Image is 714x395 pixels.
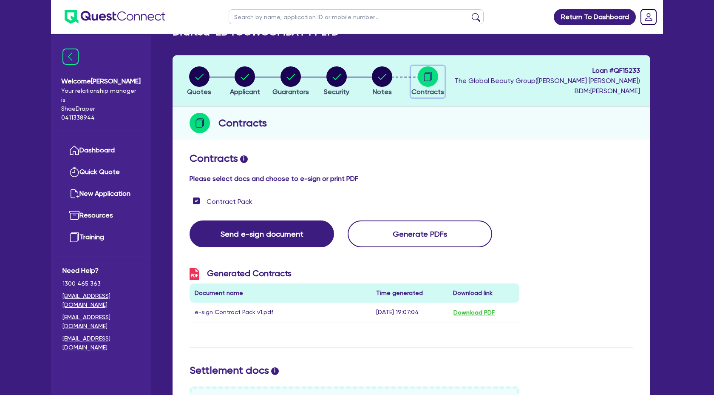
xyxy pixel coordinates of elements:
h4: Please select docs and choose to e-sign or print PDF [190,175,633,183]
button: Download PDF [453,308,495,318]
a: [EMAIL_ADDRESS][DOMAIN_NAME] [62,292,139,309]
span: The Global Beauty Group ( [PERSON_NAME] [PERSON_NAME] ) [454,77,640,85]
a: New Application [62,183,139,205]
span: Security [324,88,349,96]
img: icon-pdf [190,268,199,280]
th: Time generated [371,283,448,303]
a: Return To Dashboard [554,9,636,25]
a: Quick Quote [62,161,139,183]
a: [EMAIL_ADDRESS][DOMAIN_NAME] [62,313,139,331]
img: training [69,232,79,242]
td: e-sign Contract Pack v1.pdf [190,303,371,323]
button: Contracts [411,66,445,97]
button: Generate PDFs [348,220,492,247]
button: Guarantors [272,66,309,97]
input: Search by name, application ID or mobile number... [229,9,484,24]
span: Notes [373,88,392,96]
button: Notes [371,66,393,97]
h2: Settlement docs [190,364,633,377]
button: Quotes [187,66,212,97]
h2: Contracts [190,152,633,165]
span: BDM: [PERSON_NAME] [454,86,640,96]
span: Your relationship manager is: Shae Draper 0411338944 [61,86,141,122]
a: Dashboard [62,140,139,161]
a: Training [62,226,139,248]
button: Send e-sign document [190,220,334,247]
label: Contract Pack [207,197,252,207]
h3: Generated Contracts [190,268,519,280]
a: Resources [62,205,139,226]
img: quick-quote [69,167,79,177]
span: Contracts [411,88,444,96]
img: icon-menu-close [62,49,79,65]
span: Guarantors [272,88,309,96]
span: Applicant [230,88,260,96]
th: Download link [448,283,519,303]
td: [DATE] 19:07:04 [371,303,448,323]
span: 1300 465 363 [62,279,139,288]
button: Security [323,66,350,97]
span: Quotes [187,88,211,96]
th: Document name [190,283,371,303]
span: i [271,367,279,375]
a: Dropdown toggle [637,6,660,28]
img: resources [69,210,79,220]
span: i [240,155,248,163]
span: Welcome [PERSON_NAME] [61,76,141,86]
span: Loan # QF15233 [454,66,640,76]
h2: Contracts [218,115,267,131]
img: step-icon [190,113,210,133]
img: quest-connect-logo-blue [65,10,165,24]
span: Need Help? [62,266,139,276]
img: new-application [69,189,79,199]
a: [EMAIL_ADDRESS][DOMAIN_NAME] [62,334,139,352]
button: Applicant [229,66,261,97]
